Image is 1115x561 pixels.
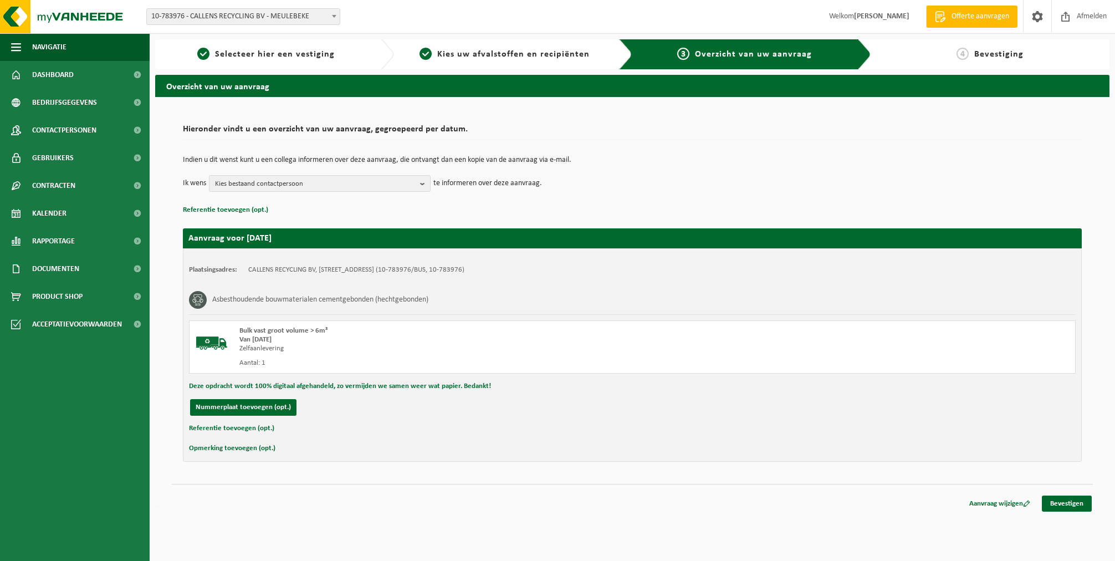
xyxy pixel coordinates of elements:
[974,50,1024,59] span: Bevestiging
[677,48,689,60] span: 3
[183,203,268,217] button: Referentie toevoegen (opt.)
[32,255,79,283] span: Documenten
[183,156,1082,164] p: Indien u dit wenst kunt u een collega informeren over deze aanvraag, die ontvangt dan een kopie v...
[32,89,97,116] span: Bedrijfsgegevens
[433,175,542,192] p: te informeren over deze aanvraag.
[197,48,209,60] span: 1
[189,266,237,273] strong: Plaatsingsadres:
[400,48,611,61] a: 2Kies uw afvalstoffen en recipiënten
[183,175,206,192] p: Ik wens
[949,11,1012,22] span: Offerte aanvragen
[189,379,491,394] button: Deze opdracht wordt 100% digitaal afgehandeld, zo vermijden we samen weer wat papier. Bedankt!
[209,175,431,192] button: Kies bestaand contactpersoon
[957,48,969,60] span: 4
[239,327,328,334] span: Bulk vast groot volume > 6m³
[32,283,83,310] span: Product Shop
[155,75,1109,96] h2: Overzicht van uw aanvraag
[32,310,122,338] span: Acceptatievoorwaarden
[248,266,464,274] td: CALLENS RECYCLING BV, [STREET_ADDRESS] (10-783976/BUS, 10-783976)
[239,359,677,368] div: Aantal: 1
[183,125,1082,140] h2: Hieronder vindt u een overzicht van uw aanvraag, gegroepeerd per datum.
[420,48,432,60] span: 2
[212,291,428,309] h3: Asbesthoudende bouwmaterialen cementgebonden (hechtgebonden)
[32,61,74,89] span: Dashboard
[32,227,75,255] span: Rapportage
[239,344,677,353] div: Zelfaanlevering
[147,9,340,24] span: 10-783976 - CALLENS RECYCLING BV - MEULEBEKE
[32,200,67,227] span: Kalender
[239,336,272,343] strong: Van [DATE]
[189,421,274,436] button: Referentie toevoegen (opt.)
[32,116,96,144] span: Contactpersonen
[961,496,1039,512] a: Aanvraag wijzigen
[215,50,335,59] span: Selecteer hier een vestiging
[146,8,340,25] span: 10-783976 - CALLENS RECYCLING BV - MEULEBEKE
[190,399,296,416] button: Nummerplaat toevoegen (opt.)
[32,172,75,200] span: Contracten
[215,176,416,192] span: Kies bestaand contactpersoon
[437,50,590,59] span: Kies uw afvalstoffen en recipiënten
[1042,496,1092,512] a: Bevestigen
[854,12,909,21] strong: [PERSON_NAME]
[195,327,228,360] img: BL-SO-LV.png
[188,234,272,243] strong: Aanvraag voor [DATE]
[32,144,74,172] span: Gebruikers
[189,441,275,456] button: Opmerking toevoegen (opt.)
[695,50,812,59] span: Overzicht van uw aanvraag
[926,6,1017,28] a: Offerte aanvragen
[161,48,372,61] a: 1Selecteer hier een vestiging
[32,33,67,61] span: Navigatie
